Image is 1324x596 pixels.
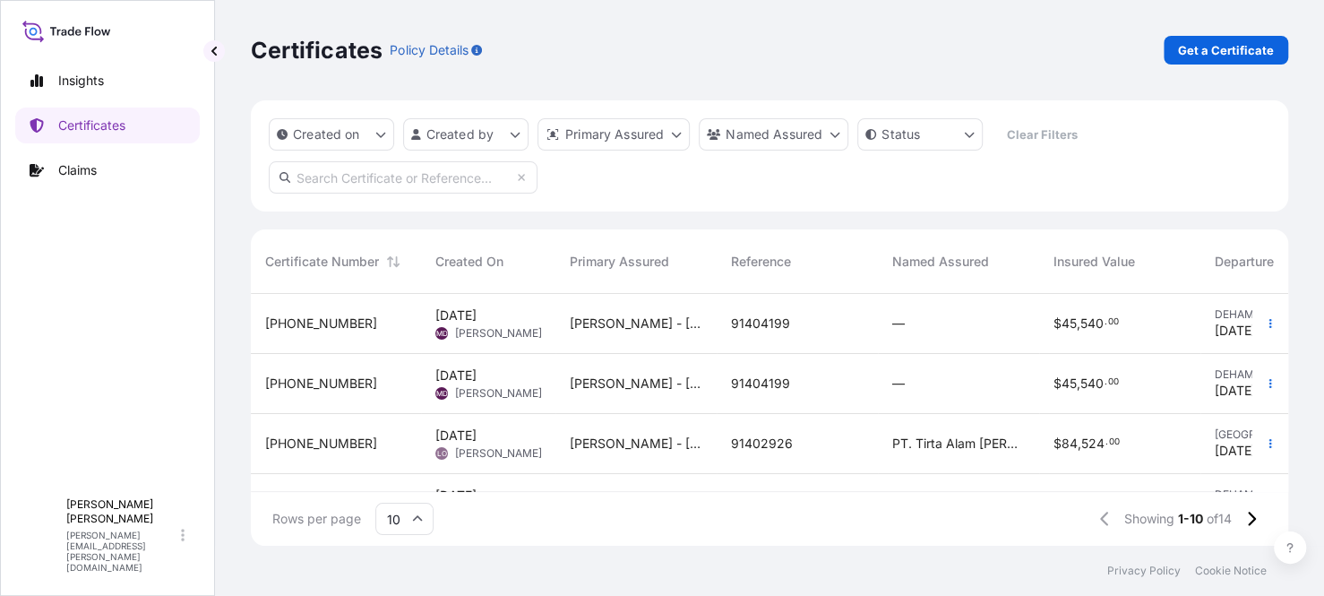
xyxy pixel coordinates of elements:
p: Certificates [251,36,383,65]
span: Rows per page [272,510,361,528]
span: 00 [1108,379,1119,385]
button: createdOn Filter options [269,118,394,151]
span: , [1078,437,1081,450]
p: Policy Details [390,41,468,59]
button: Sort [383,251,404,272]
span: [GEOGRAPHIC_DATA] [1215,428,1320,442]
span: MD [436,324,448,342]
p: Status [881,125,920,143]
button: cargoOwner Filter options [699,118,848,151]
span: [PERSON_NAME] [455,386,542,401]
span: Insured Value [1053,253,1135,271]
span: Created On [435,253,503,271]
span: Certificate Number [265,253,379,271]
span: [DATE] [435,307,477,324]
p: Created by [426,125,494,143]
span: Reference [731,253,791,271]
span: $ [1053,317,1062,330]
a: Cookie Notice [1195,564,1267,578]
input: Search Certificate or Reference... [269,161,537,194]
span: of 14 [1207,510,1232,528]
span: [DATE] [1215,382,1256,400]
button: Clear Filters [992,120,1092,149]
button: certificateStatus Filter options [857,118,983,151]
span: L [37,526,46,544]
span: [PERSON_NAME] [455,446,542,461]
span: [PERSON_NAME] [455,326,542,341]
span: — [892,315,905,333]
p: Named Assured [726,125,822,143]
span: [PERSON_NAME] - [GEOGRAPHIC_DATA] [570,315,702,333]
button: createdBy Filter options [403,118,529,151]
a: Certificates [15,108,200,143]
span: DEHAM [1215,307,1320,322]
p: Insights [58,72,104,90]
span: 91404199 [731,375,790,393]
p: [PERSON_NAME][EMAIL_ADDRESS][PERSON_NAME][DOMAIN_NAME] [66,530,177,573]
span: LO [437,445,447,462]
a: Claims [15,152,200,188]
a: Insights [15,63,200,99]
span: 540 [1080,317,1104,330]
span: 84 [1062,437,1078,450]
p: Created on [293,125,360,143]
span: 1-10 [1178,510,1203,528]
p: Get a Certificate [1178,41,1274,59]
span: . [1105,439,1108,445]
span: $ [1053,377,1062,390]
span: 00 [1108,319,1119,325]
p: [PERSON_NAME] [PERSON_NAME] [66,497,177,526]
span: 00 [1109,439,1120,445]
span: 540 [1080,377,1104,390]
span: 45 [1062,377,1077,390]
span: [DATE] [435,427,477,445]
span: MD [436,384,448,402]
span: [DATE] [1215,322,1256,340]
span: , [1077,377,1080,390]
span: Departure [1215,253,1274,271]
span: [PHONE_NUMBER] [265,315,377,333]
span: 91402926 [731,435,793,453]
span: . [1105,379,1107,385]
span: 524 [1081,437,1105,450]
a: Privacy Policy [1107,564,1181,578]
span: DEHAM [1215,367,1320,382]
span: [PHONE_NUMBER] [265,435,377,453]
p: Clear Filters [1007,125,1078,143]
span: [DATE] [435,367,477,384]
span: — [892,375,905,393]
span: . [1105,319,1107,325]
span: [PERSON_NAME] - [GEOGRAPHIC_DATA] [570,435,702,453]
span: , [1077,317,1080,330]
span: [DATE] [435,487,477,505]
span: [PERSON_NAME] - [GEOGRAPHIC_DATA] [570,375,702,393]
span: DEHAM [1215,488,1320,502]
span: 91404199 [731,315,790,333]
span: Primary Assured [570,253,669,271]
span: $ [1053,437,1062,450]
p: Certificates [58,117,125,134]
span: PT. Tirta Alam [PERSON_NAME] [892,435,1025,453]
p: Primary Assured [565,125,664,143]
span: Named Assured [892,253,989,271]
p: Claims [58,161,97,179]
span: 45 [1062,317,1077,330]
a: Get a Certificate [1164,36,1288,65]
span: [PHONE_NUMBER] [265,375,377,393]
span: Showing [1124,510,1174,528]
span: [DATE] [1215,442,1256,460]
button: distributor Filter options [537,118,690,151]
